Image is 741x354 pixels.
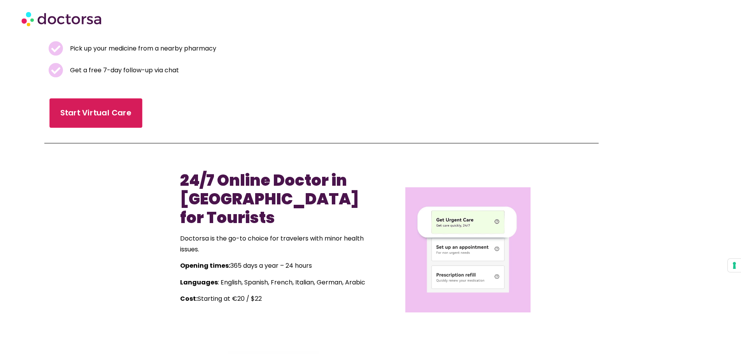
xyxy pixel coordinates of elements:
[180,169,359,228] b: 24/7 Online Doctor in [GEOGRAPHIC_DATA] for Tourists
[180,277,367,288] p: : English, Spanish, French, Italian, German, Arabic
[728,259,741,272] button: Your consent preferences for tracking technologies
[180,278,218,287] b: Languages
[180,261,230,270] b: Opening times:
[180,233,367,255] p: Doctorsa is the go-to choice for travelers with minor health issues.
[180,293,367,304] p: Starting at €20 / $22
[405,187,531,312] img: Part of the Doctorsa intake form. The user can choose to see an online doctor urgently or schedul...
[180,294,198,303] b: Cost:
[50,98,143,128] a: Start Virtual Care
[68,43,216,54] span: Pick up your medicine from a nearby pharmacy
[68,65,179,76] span: Get a free 7-day follow-up via chat
[60,108,131,119] span: Start Virtual Care
[180,260,367,271] p: 365 days a year – 24 hours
